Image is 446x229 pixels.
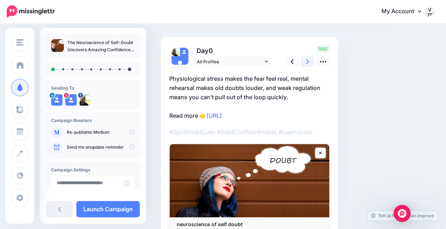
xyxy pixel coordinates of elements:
[171,56,188,73] img: user_default_image.png
[171,48,180,56] img: 243314508_272570814608417_5408815764022789274_n-bsa140858.png
[79,94,91,106] img: 243314508_272570814608417_5408815764022789274_n-bsa140858.png
[67,144,135,150] p: Send me an
[169,127,330,137] p: #SpotDoubtCues #BuildConfidentHabits #LearnQuick
[67,39,135,53] p: The Neuroscience of Self-Doubt Uncovers Amazing Confidence Hacks
[7,5,55,17] img: Missinglettr
[193,57,271,67] a: All Profiles
[207,112,222,119] a: [URL]
[180,48,188,56] img: user_default_image.png
[51,167,135,172] h4: Campaign Settings
[51,118,135,123] h4: Campaign Boosters
[51,94,62,106] img: user_default_image.png
[169,74,330,120] p: Physiological stress makes the fear feel real, mental rehearsal makes old doubts louder, and weak...
[177,221,243,227] b: neuroscience of self doubt
[16,39,23,46] img: menu.png
[65,94,77,106] img: user_default_image.png
[193,46,272,56] p: Day
[393,205,411,222] div: Open Intercom Messenger
[209,47,213,54] span: 0
[368,211,437,220] a: Tell us how we can improve
[374,3,435,20] a: My Account
[316,46,330,53] span: 1932
[197,58,263,65] span: All Profiles
[90,144,124,150] a: update reminder
[170,144,329,217] img: neuroscience of self doubt
[51,39,64,52] img: 5f001df8f57007f21b08498d2639aadb_thumb.jpg
[51,85,135,91] h4: Sending To
[67,129,135,135] p: to Medium
[67,129,88,135] a: Re-publish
